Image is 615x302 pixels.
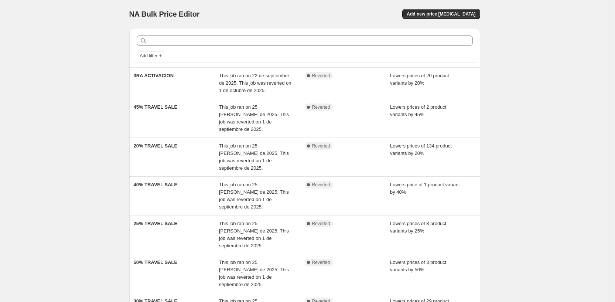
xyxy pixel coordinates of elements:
[134,104,178,110] span: 45% TRAVEL SALE
[390,73,449,86] span: Lowers prices of 20 product variants by 20%
[312,104,330,110] span: Reverted
[390,259,446,272] span: Lowers prices of 3 product variants by 50%
[390,143,452,156] span: Lowers prices of 134 product variants by 20%
[219,104,289,132] span: This job ran on 25 [PERSON_NAME] de 2025. This job was reverted on 1 de septiembre de 2025.
[134,182,178,187] span: 40% TRAVEL SALE
[390,182,460,195] span: Lowers price of 1 product variant by 40%
[219,73,291,93] span: This job ran on 22 de septiembre de 2025. This job was reverted on 1 de octubre de 2025.
[390,104,446,117] span: Lowers prices of 2 product variants by 45%
[129,10,200,18] span: NA Bulk Price Editor
[407,11,475,17] span: Add new price [MEDICAL_DATA]
[134,143,178,149] span: 20% TRAVEL SALE
[219,221,289,248] span: This job ran on 25 [PERSON_NAME] de 2025. This job was reverted on 1 de septiembre de 2025.
[402,9,480,19] button: Add new price [MEDICAL_DATA]
[219,259,289,287] span: This job ran on 25 [PERSON_NAME] de 2025. This job was reverted on 1 de septiembre de 2025.
[312,73,330,79] span: Reverted
[312,182,330,188] span: Reverted
[312,259,330,265] span: Reverted
[219,143,289,171] span: This job ran on 25 [PERSON_NAME] de 2025. This job was reverted on 1 de septiembre de 2025.
[134,259,178,265] span: 50% TRAVEL SALE
[312,143,330,149] span: Reverted
[390,221,446,234] span: Lowers prices of 8 product variants by 25%
[140,53,157,59] span: Add filter
[134,73,174,78] span: 3RA ACTIVACION
[137,51,166,60] button: Add filter
[219,182,289,210] span: This job ran on 25 [PERSON_NAME] de 2025. This job was reverted on 1 de septiembre de 2025.
[312,221,330,227] span: Reverted
[134,221,178,226] span: 25% TRAVEL SALE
